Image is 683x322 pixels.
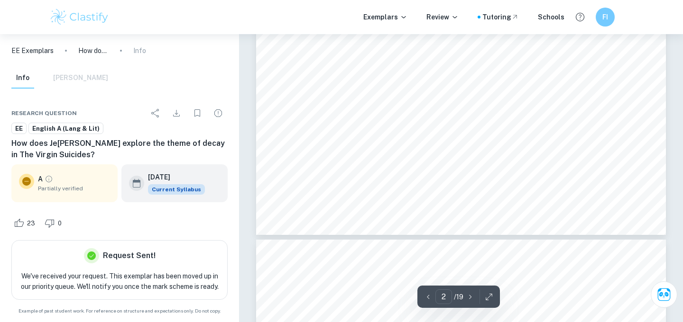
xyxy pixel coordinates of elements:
[19,271,220,292] p: We've received your request. This exemplar has been moved up in our priority queue. We'll notify ...
[572,9,588,25] button: Help and Feedback
[146,104,165,123] div: Share
[133,45,146,56] p: Info
[28,123,103,134] a: English A (Lang & Lit)
[305,291,347,299] span: Introduction
[209,104,228,123] div: Report issue
[348,260,574,268] span: How does [PERSON_NAME] [PERSON_NAME] explore the theme of decay in
[11,138,228,161] h6: How does Je [PERSON_NAME] explore the theme of decay in The Virgin Suicides?
[596,8,615,27] button: FI
[45,175,53,183] a: Grade partially verified
[49,8,110,27] img: Clastify logo
[188,104,207,123] div: Bookmark
[11,109,77,117] span: Research question
[42,215,67,231] div: Dislike
[11,307,228,314] span: Example of past student work. For reference on structure and expectations only. Do not copy.
[148,184,205,195] span: Current Syllabus
[29,124,103,134] span: English A (Lang & Lit)
[103,250,156,261] h6: Request Sent!
[600,12,611,22] h6: FI
[482,12,519,22] a: Tutoring
[78,45,109,56] p: How does Je [PERSON_NAME] explore the theme of decay in The Virgin Suicides?
[11,68,34,89] button: Info
[426,12,459,22] p: Review
[454,292,463,302] p: / 19
[538,12,564,22] a: Schools
[12,124,26,134] span: EE
[11,45,54,56] a: EE Exemplars
[571,260,575,268] span: ?
[38,174,43,184] p: A
[53,219,67,228] span: 0
[11,123,27,134] a: EE
[167,104,186,123] div: Download
[38,184,110,193] span: Partially verified
[363,12,407,22] p: Exemplars
[651,281,677,308] button: Ask Clai
[515,260,571,268] span: The Virgin Suicides
[148,184,205,195] div: This exemplar is based on the current syllabus. Feel free to refer to it for inspiration/ideas wh...
[22,219,40,228] span: 23
[148,172,197,182] h6: [DATE]
[11,215,40,231] div: Like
